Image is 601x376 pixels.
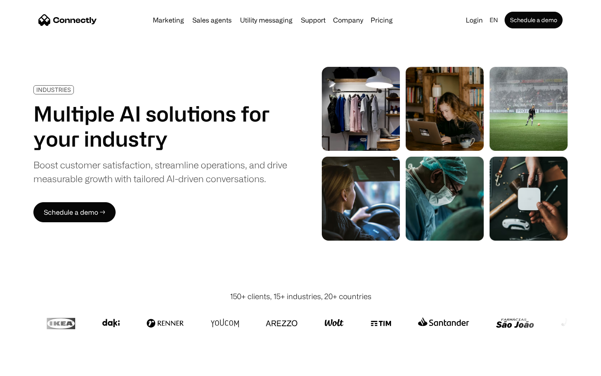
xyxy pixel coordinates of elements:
ul: Language list [17,361,50,373]
div: 150+ clients, 15+ industries, 20+ countries [230,291,371,302]
div: INDUSTRIES [36,86,71,93]
aside: Language selected: English [8,361,50,373]
a: Utility messaging [237,17,296,23]
a: Marketing [149,17,187,23]
div: en [490,14,498,26]
a: Sales agents [189,17,235,23]
h1: Multiple AI solutions for your industry [33,101,287,151]
div: Company [333,14,363,26]
a: Login [462,14,486,26]
a: Schedule a demo [505,12,563,28]
div: Boost customer satisfaction, streamline operations, and drive measurable growth with tailored AI-... [33,158,287,185]
a: Pricing [367,17,396,23]
a: Support [298,17,329,23]
a: Schedule a demo → [33,202,116,222]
